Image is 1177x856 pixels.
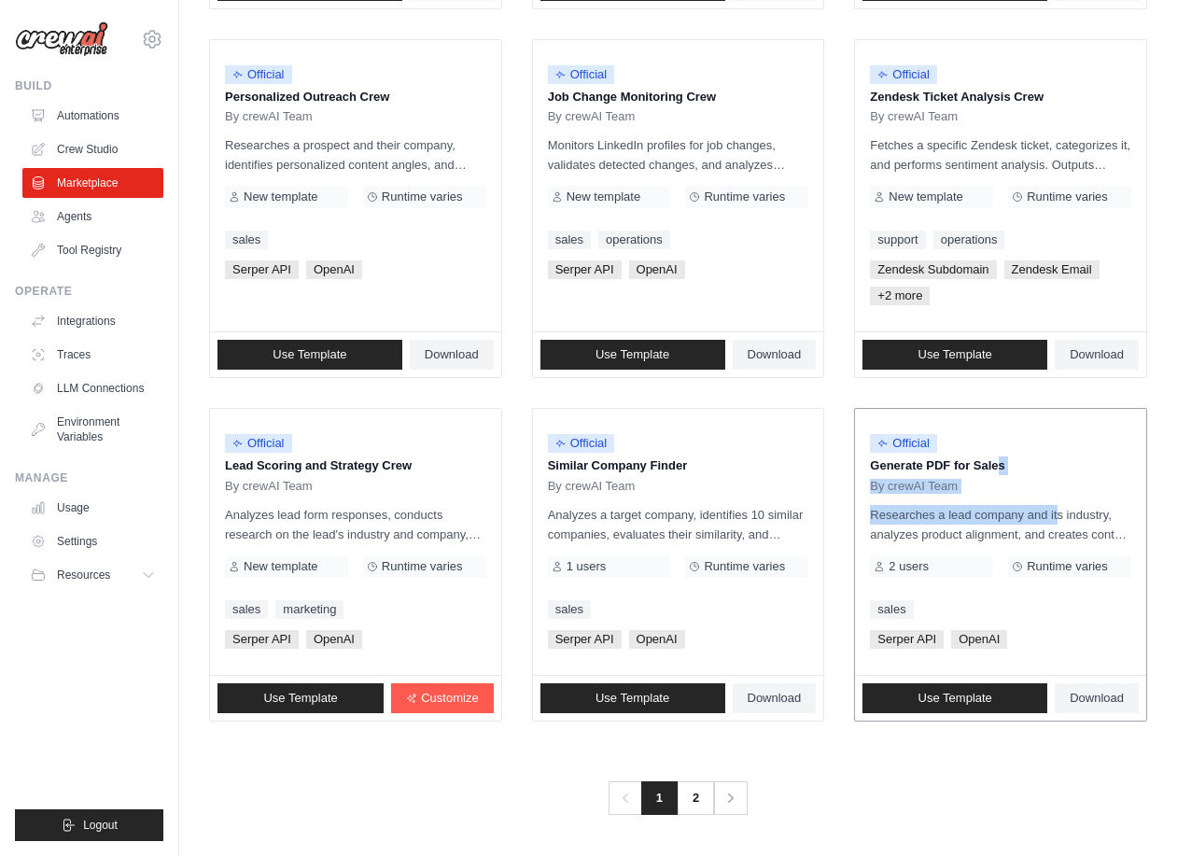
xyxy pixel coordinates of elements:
[225,109,313,124] span: By crewAI Team
[263,691,337,706] span: Use Template
[548,135,809,175] p: Monitors LinkedIn profiles for job changes, validates detected changes, and analyzes opportunitie...
[870,287,930,305] span: +2 more
[933,231,1005,249] a: operations
[548,434,615,453] span: Official
[22,101,163,131] a: Automations
[217,683,384,713] a: Use Template
[889,559,929,574] span: 2 users
[567,189,640,204] span: New template
[22,202,163,232] a: Agents
[273,347,346,362] span: Use Template
[548,456,809,475] p: Similar Company Finder
[567,559,607,574] span: 1 users
[870,456,1131,475] p: Generate PDF for Sales
[391,683,493,713] a: Customize
[306,630,362,649] span: OpenAI
[225,600,268,619] a: sales
[889,189,962,204] span: New template
[596,691,669,706] span: Use Template
[225,456,486,475] p: Lead Scoring and Strategy Crew
[870,109,958,124] span: By crewAI Team
[748,347,802,362] span: Download
[548,65,615,84] span: Official
[598,231,670,249] a: operations
[862,683,1047,713] a: Use Template
[15,284,163,299] div: Operate
[548,630,622,649] span: Serper API
[22,493,163,523] a: Usage
[548,231,591,249] a: sales
[609,781,748,815] nav: Pagination
[629,630,685,649] span: OpenAI
[15,78,163,93] div: Build
[225,135,486,175] p: Researches a prospect and their company, identifies personalized content angles, and crafts a tai...
[677,781,714,815] a: 2
[733,340,817,370] a: Download
[225,88,486,106] p: Personalized Outreach Crew
[733,683,817,713] a: Download
[540,683,725,713] a: Use Template
[22,560,163,590] button: Resources
[83,818,118,833] span: Logout
[22,407,163,452] a: Environment Variables
[704,559,785,574] span: Runtime varies
[548,505,809,544] p: Analyzes a target company, identifies 10 similar companies, evaluates their similarity, and provi...
[382,559,463,574] span: Runtime varies
[870,260,996,279] span: Zendesk Subdomain
[548,479,636,494] span: By crewAI Team
[22,526,163,556] a: Settings
[15,809,163,841] button: Logout
[225,479,313,494] span: By crewAI Team
[15,470,163,485] div: Manage
[870,434,937,453] span: Official
[244,559,317,574] span: New template
[410,340,494,370] a: Download
[918,691,992,706] span: Use Template
[870,231,925,249] a: support
[382,189,463,204] span: Runtime varies
[548,260,622,279] span: Serper API
[421,691,478,706] span: Customize
[870,135,1131,175] p: Fetches a specific Zendesk ticket, categorizes it, and performs sentiment analysis. Outputs inclu...
[425,347,479,362] span: Download
[217,340,402,370] a: Use Template
[244,189,317,204] span: New template
[870,600,913,619] a: sales
[870,88,1131,106] p: Zendesk Ticket Analysis Crew
[225,231,268,249] a: sales
[225,65,292,84] span: Official
[870,65,937,84] span: Official
[225,260,299,279] span: Serper API
[870,630,944,649] span: Serper API
[57,568,110,582] span: Resources
[1055,340,1139,370] a: Download
[275,600,343,619] a: marketing
[22,134,163,164] a: Crew Studio
[225,505,486,544] p: Analyzes lead form responses, conducts research on the lead's industry and company, and scores th...
[306,260,362,279] span: OpenAI
[548,88,809,106] p: Job Change Monitoring Crew
[1070,691,1124,706] span: Download
[22,168,163,198] a: Marketplace
[862,340,1047,370] a: Use Template
[22,306,163,336] a: Integrations
[1070,347,1124,362] span: Download
[22,373,163,403] a: LLM Connections
[641,781,678,815] span: 1
[225,434,292,453] span: Official
[15,21,108,57] img: Logo
[1027,189,1108,204] span: Runtime varies
[548,109,636,124] span: By crewAI Team
[22,235,163,265] a: Tool Registry
[951,630,1007,649] span: OpenAI
[540,340,725,370] a: Use Template
[870,505,1131,544] p: Researches a lead company and its industry, analyzes product alignment, and creates content for a...
[704,189,785,204] span: Runtime varies
[548,600,591,619] a: sales
[1055,683,1139,713] a: Download
[870,479,958,494] span: By crewAI Team
[596,347,669,362] span: Use Template
[225,630,299,649] span: Serper API
[1004,260,1100,279] span: Zendesk Email
[748,691,802,706] span: Download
